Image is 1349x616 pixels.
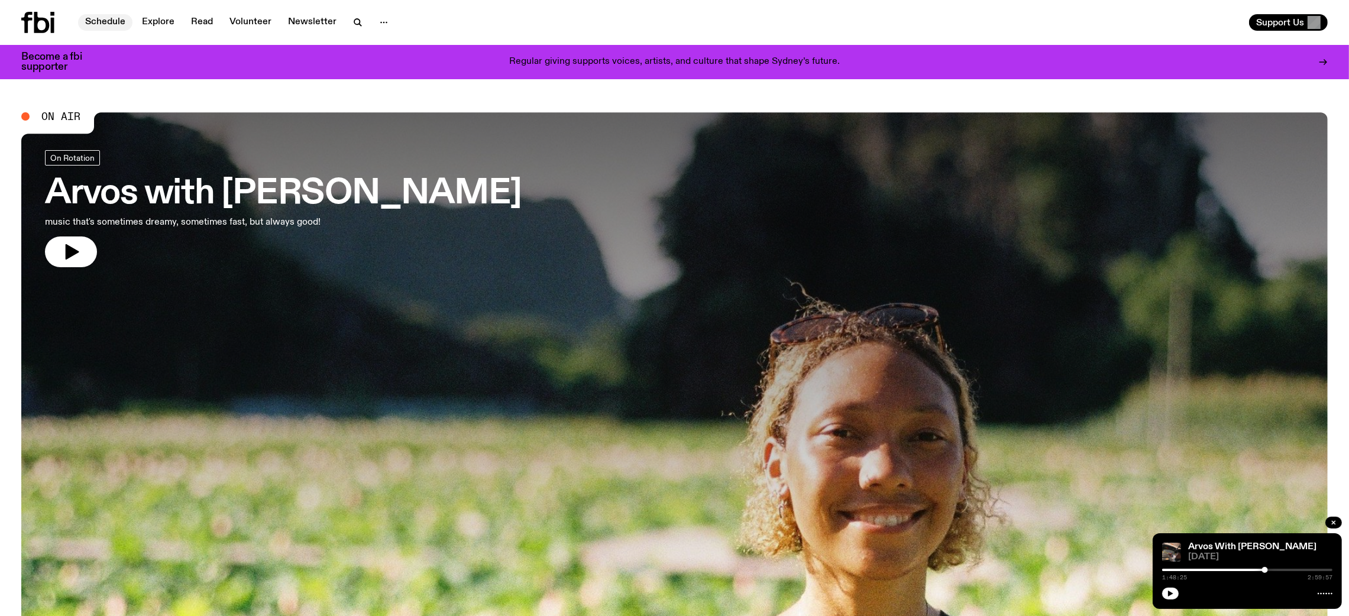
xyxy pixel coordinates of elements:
[1308,575,1332,581] span: 2:59:57
[1256,17,1304,28] span: Support Us
[41,111,80,122] span: On Air
[1249,14,1328,31] button: Support Us
[78,14,132,31] a: Schedule
[45,215,348,229] p: music that's sometimes dreamy, sometimes fast, but always good!
[21,52,97,72] h3: Become a fbi supporter
[222,14,279,31] a: Volunteer
[50,153,95,162] span: On Rotation
[281,14,344,31] a: Newsletter
[135,14,182,31] a: Explore
[1162,575,1187,581] span: 1:48:25
[1188,542,1316,552] a: Arvos With [PERSON_NAME]
[45,150,522,267] a: Arvos with [PERSON_NAME]music that's sometimes dreamy, sometimes fast, but always good!
[184,14,220,31] a: Read
[45,150,100,166] a: On Rotation
[509,57,840,67] p: Regular giving supports voices, artists, and culture that shape Sydney’s future.
[45,177,522,210] h3: Arvos with [PERSON_NAME]
[1188,553,1332,562] span: [DATE]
